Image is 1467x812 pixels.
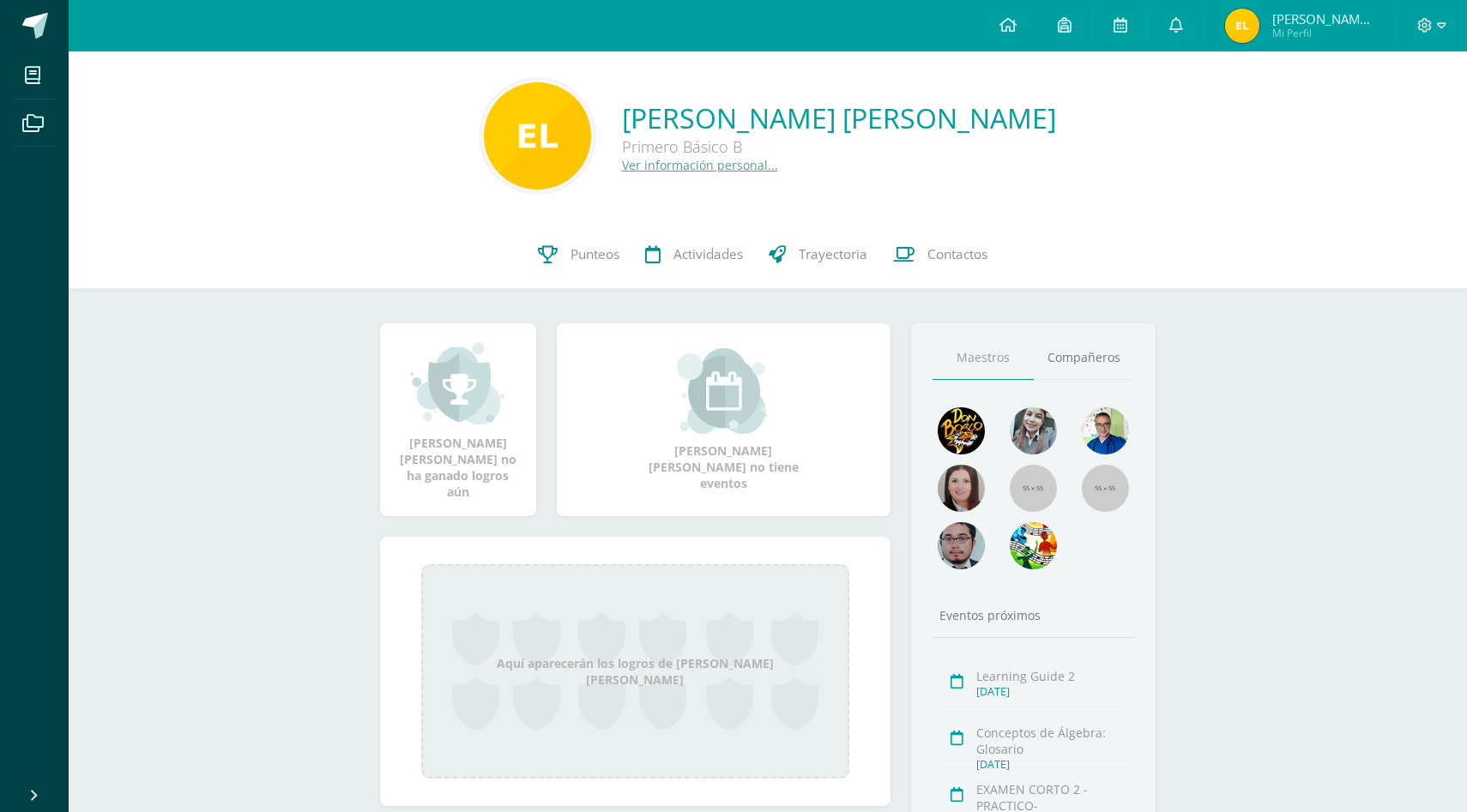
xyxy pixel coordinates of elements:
img: 10741f48bcca31577cbcd80b61dad2f3.png [1082,407,1129,454]
div: [PERSON_NAME] [PERSON_NAME] no tiene eventos [637,348,809,491]
img: 55x55 [1082,465,1129,512]
a: Ver información personal... [622,157,778,173]
a: [PERSON_NAME] [PERSON_NAME] [622,99,1056,136]
div: Learning Guide 2 [976,668,1130,684]
span: Contactos [927,245,987,263]
img: d0e54f245e8330cebada5b5b95708334.png [938,522,985,569]
div: [DATE] [976,684,1130,699]
a: Punteos [525,220,632,289]
div: Aquí aparecerán los logros de [PERSON_NAME] [PERSON_NAME] [421,564,849,779]
div: Conceptos de Álgebra: Glosario [976,725,1130,757]
img: 29fc2a48271e3f3676cb2cb292ff2552.png [938,407,985,454]
img: 45bd7986b8947ad7e5894cbc9b781108.png [1010,407,1057,454]
div: [DATE] [976,757,1130,772]
img: event_small.png [677,348,770,434]
span: Trayectoria [799,245,867,263]
a: Contactos [880,220,1000,289]
img: 3450861748a76b47afb078df33797bb5.png [484,82,591,189]
img: a43eca2235894a1cc1b3d6ce2f11d98a.png [1010,522,1057,569]
a: Compañeros [1034,336,1135,380]
a: Maestros [933,336,1034,380]
div: Primero Básico B [622,136,1056,157]
a: Actividades [632,220,756,289]
img: achievement_small.png [411,340,504,426]
div: Eventos próximos [933,607,1135,623]
a: Trayectoria [756,220,880,289]
span: Actividades [673,245,743,263]
img: 5e2cd4cd3dda3d6388df45b6c29225db.png [1225,9,1259,43]
span: Mi Perfil [1272,26,1375,40]
div: [PERSON_NAME] [PERSON_NAME] no ha ganado logros aún [397,340,519,500]
img: 55x55 [1010,465,1057,512]
img: 67c3d6f6ad1c930a517675cdc903f95f.png [938,465,985,512]
span: Punteos [570,245,619,263]
span: [PERSON_NAME] [PERSON_NAME] [1272,10,1375,27]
